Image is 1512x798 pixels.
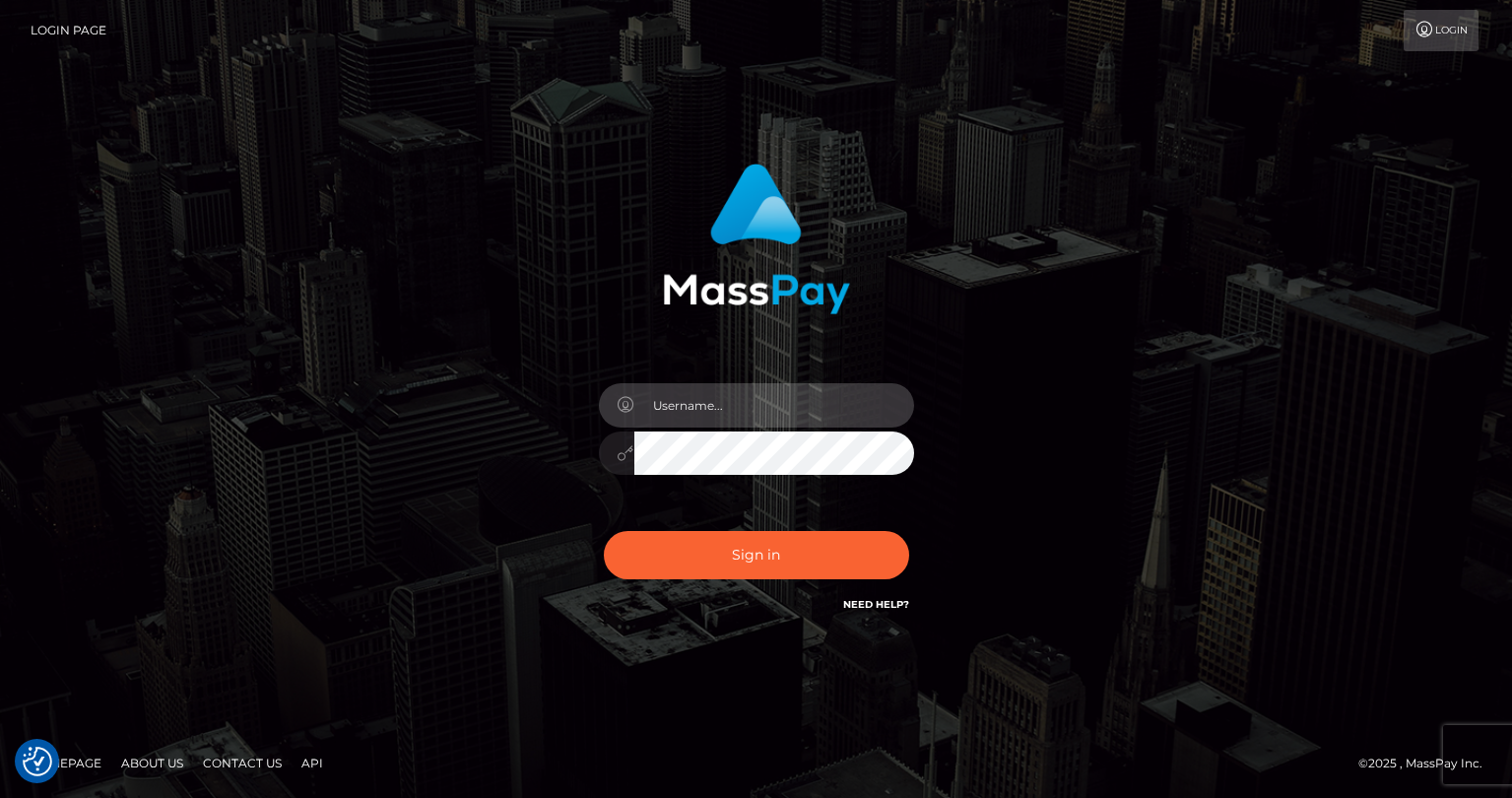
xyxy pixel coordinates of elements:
[23,747,52,776] button: Consent Preferences
[113,748,191,778] a: About Us
[604,531,909,579] button: Sign in
[22,748,109,778] a: Homepage
[1358,753,1497,774] div: © 2025 , MassPay Inc.
[1404,10,1479,51] a: Login
[843,598,909,611] a: Need Help?
[294,748,331,778] a: API
[663,164,850,314] img: MassPay Login
[195,748,290,778] a: Contact Us
[31,10,106,51] a: Login Page
[634,383,914,428] input: Username...
[23,747,52,776] img: Revisit consent button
